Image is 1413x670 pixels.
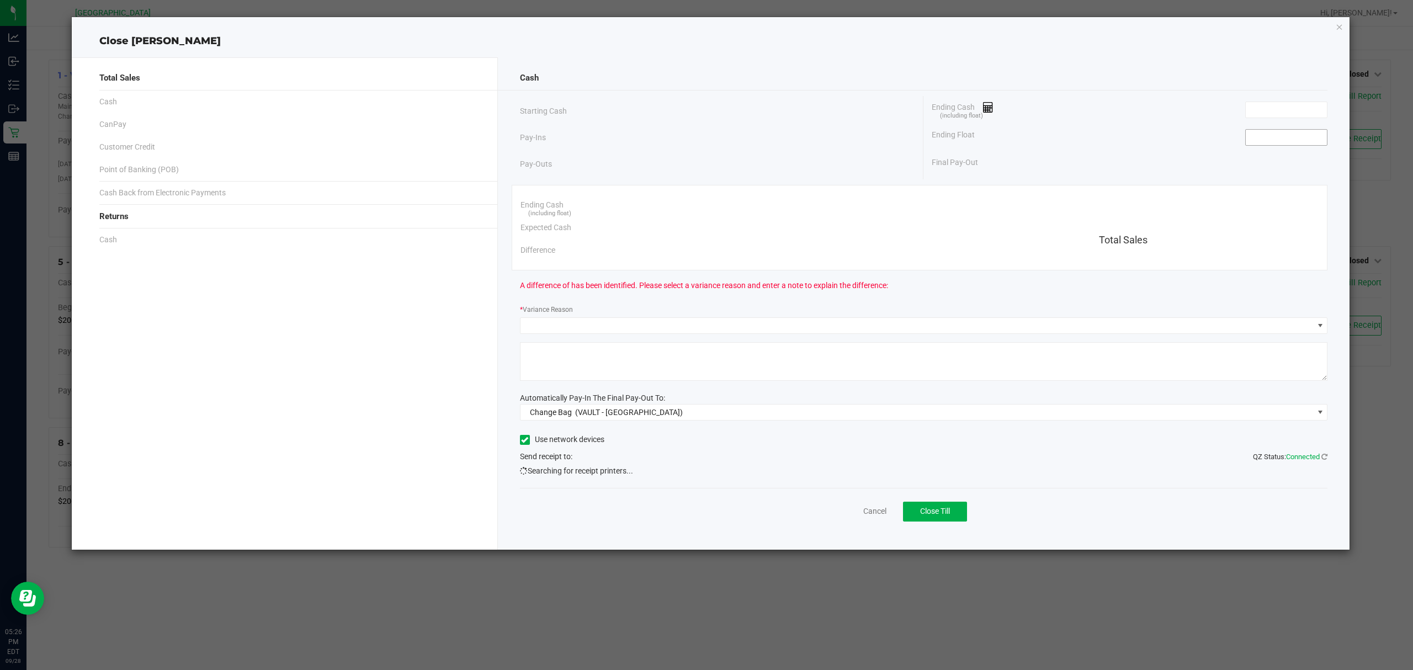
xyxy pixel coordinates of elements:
[932,157,978,168] span: Final Pay-Out
[99,72,140,84] span: Total Sales
[520,222,571,233] span: Expected Cash
[520,305,573,315] label: Variance Reason
[520,105,567,117] span: Starting Cash
[99,187,226,199] span: Cash Back from Electronic Payments
[863,506,886,517] a: Cancel
[520,280,888,291] span: A difference of has been identified. Please select a variance reason and enter a note to explain ...
[99,96,117,108] span: Cash
[940,111,983,121] span: (including float)
[528,209,571,219] span: (including float)
[99,234,117,246] span: Cash
[520,158,552,170] span: Pay-Outs
[520,465,633,477] span: Searching for receipt printers...
[520,394,665,402] span: Automatically Pay-In The Final Pay-Out To:
[99,141,155,153] span: Customer Credit
[920,507,950,515] span: Close Till
[520,244,555,256] span: Difference
[1253,453,1327,461] span: QZ Status:
[11,582,44,615] iframe: Resource center
[530,408,572,417] span: Change Bag
[520,434,604,445] label: Use network devices
[520,452,572,461] span: Send receipt to:
[1286,453,1320,461] span: Connected
[72,34,1350,49] div: Close [PERSON_NAME]
[99,119,126,130] span: CanPay
[99,205,475,228] div: Returns
[1099,234,1148,246] span: Total Sales
[520,72,539,84] span: Cash
[932,129,975,146] span: Ending Float
[99,164,179,176] span: Point of Banking (POB)
[932,102,994,118] span: Ending Cash
[520,132,546,143] span: Pay-Ins
[520,199,564,211] span: Ending Cash
[575,408,683,417] span: (VAULT - [GEOGRAPHIC_DATA])
[903,502,967,522] button: Close Till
